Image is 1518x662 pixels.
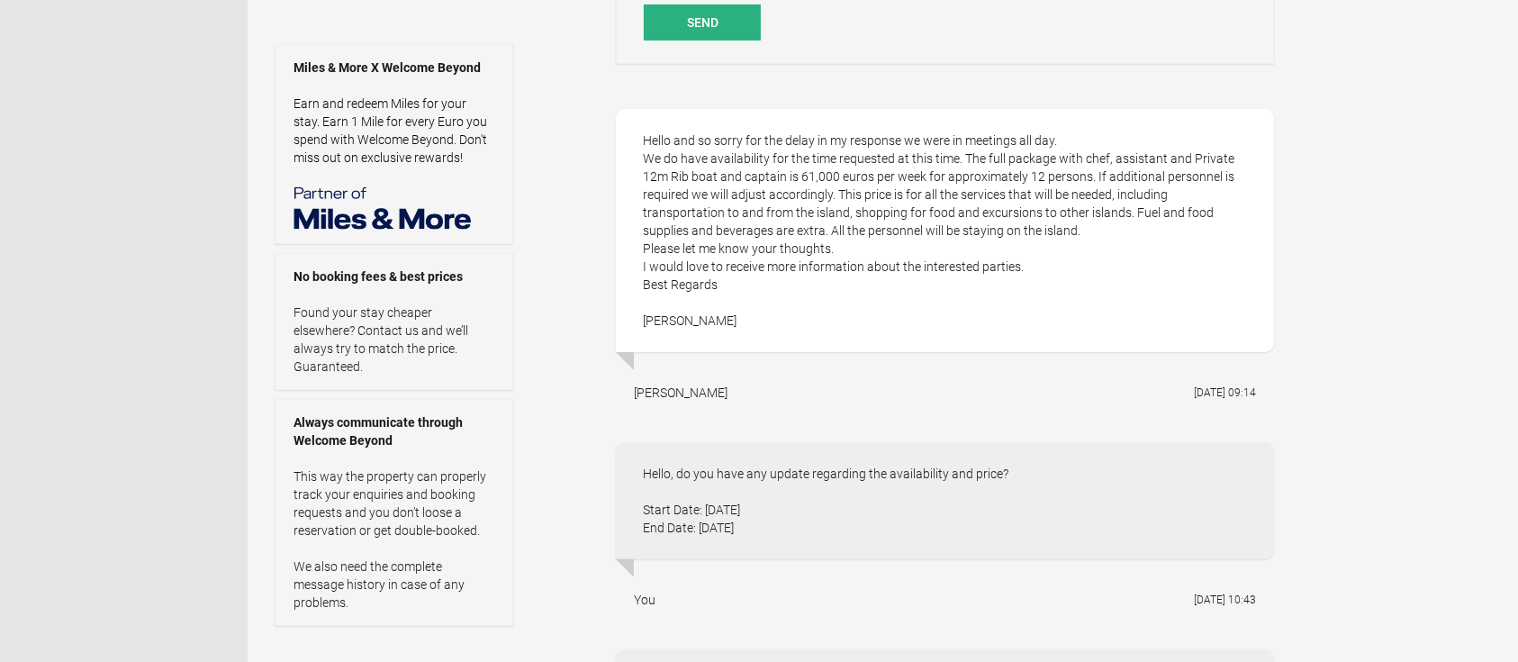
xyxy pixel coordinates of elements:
strong: Miles & More X Welcome Beyond [294,59,494,77]
div: Hello, do you have any update regarding the availability and price? Start Date: [DATE] End Date: ... [616,442,1274,559]
strong: Always communicate through Welcome Beyond [294,413,494,449]
p: Found your stay cheaper elsewhere? Contact us and we’ll always try to match the price. Guaranteed. [294,304,494,376]
flynt-date-display: [DATE] 10:43 [1194,594,1256,606]
strong: No booking fees & best prices [294,268,494,286]
div: [PERSON_NAME] [634,384,727,402]
flynt-date-display: [DATE] 09:14 [1194,386,1256,399]
div: You [634,591,655,609]
button: Send [644,5,761,41]
img: Miles & More [294,185,474,230]
p: This way the property can properly track your enquiries and booking requests and you don’t loose ... [294,467,494,612]
a: Earn and redeem Miles for your stay. Earn 1 Mile for every Euro you spend with Welcome Beyond. Do... [294,96,487,165]
div: Hello and so sorry for the delay in my response we were in meetings all day. We do have availabil... [616,109,1274,352]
